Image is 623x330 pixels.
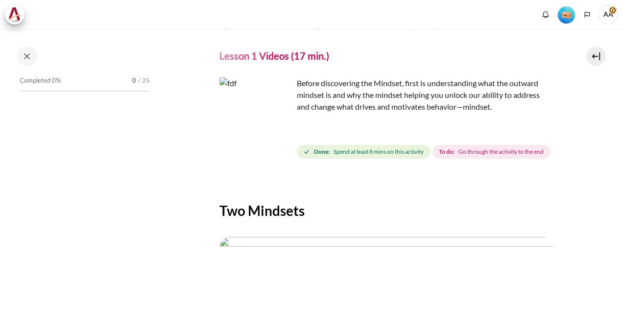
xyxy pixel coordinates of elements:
span: Spend at least 8 mins on this activity [334,147,424,156]
div: Completion requirements for Lesson 1 Videos (17 min.) [297,143,552,161]
div: Show notification window with no new notifications [538,7,553,22]
strong: To do: [439,147,455,156]
span: Completed 0% [20,76,61,86]
img: Architeck [8,7,22,22]
span: 0 [132,76,136,86]
h2: Two Mindsets [219,202,553,219]
img: Level #1 [558,6,575,24]
span: AA [599,5,618,24]
span: Go through the activity to the end [458,147,544,156]
strong: Done: [314,147,330,156]
div: Level #1 [558,5,575,24]
span: / 25 [138,76,150,86]
a: Level #1 [554,5,579,24]
img: fdf [219,77,293,151]
h4: Lesson 1 Videos (17 min.) [219,49,329,62]
p: Before discovering the Mindset, first is understanding what the outward mindset is and why the mi... [219,77,553,113]
button: Languages [580,7,595,22]
a: Architeck Architeck [5,5,29,24]
a: User menu [599,5,618,24]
